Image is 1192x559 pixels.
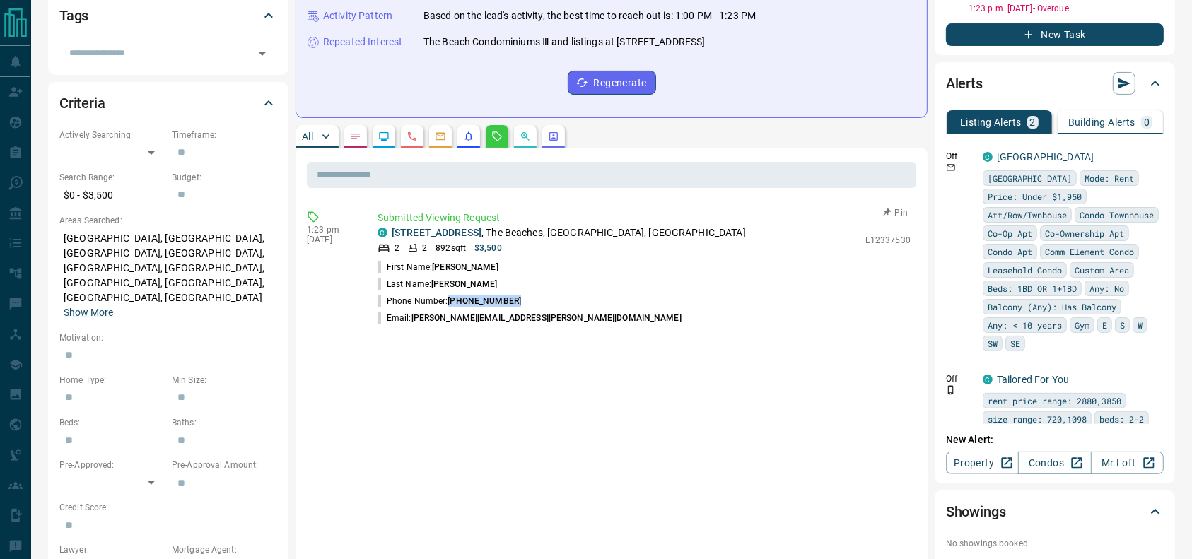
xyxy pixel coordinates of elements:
span: [PHONE_NUMBER] [448,296,521,306]
span: Att/Row/Twnhouse [988,208,1067,222]
span: [GEOGRAPHIC_DATA] [988,171,1072,185]
div: Alerts [946,66,1164,100]
h2: Showings [946,500,1006,523]
svg: Emails [435,131,446,142]
p: $3,500 [474,242,502,254]
p: [GEOGRAPHIC_DATA], [GEOGRAPHIC_DATA], [GEOGRAPHIC_DATA], [GEOGRAPHIC_DATA], [GEOGRAPHIC_DATA], [G... [59,227,277,324]
span: [PERSON_NAME] [431,279,497,289]
p: Pre-Approval Amount: [172,459,277,471]
svg: Opportunities [520,131,531,142]
p: The Beach Condominiums Ⅲ and listings at [STREET_ADDRESS] [423,35,706,49]
button: Pin [875,206,916,219]
span: E [1102,318,1107,332]
div: Criteria [59,86,277,120]
p: Off [946,372,974,385]
p: Budget: [172,171,277,184]
span: Leasehold Condo [988,263,1062,277]
a: [GEOGRAPHIC_DATA] [997,151,1094,163]
a: Condos [1018,452,1091,474]
p: Areas Searched: [59,214,277,227]
p: Mortgage Agent: [172,543,277,556]
p: Submitted Viewing Request [378,211,911,225]
p: Min Size: [172,374,277,387]
span: Custom Area [1075,263,1129,277]
p: New Alert: [946,433,1164,447]
a: Property [946,452,1019,474]
svg: Listing Alerts [463,131,474,142]
span: rent price range: 2880,3850 [988,394,1121,408]
p: Phone Number: [378,295,521,307]
p: No showings booked [946,537,1164,550]
div: condos.ca [983,375,993,384]
p: Credit Score: [59,501,277,514]
p: Timeframe: [172,129,277,141]
span: [PERSON_NAME][EMAIL_ADDRESS][PERSON_NAME][DOMAIN_NAME] [411,313,682,323]
p: 2 [395,242,399,254]
p: Actively Searching: [59,129,165,141]
div: Showings [946,495,1164,529]
span: SW [988,336,998,351]
p: Based on the lead's activity, the best time to reach out is: 1:00 PM - 1:23 PM [423,8,756,23]
span: Beds: 1BD OR 1+1BD [988,281,1077,295]
span: Any: No [1089,281,1124,295]
h2: Criteria [59,92,105,114]
a: Tailored For You [997,374,1069,385]
a: Mr.Loft [1091,452,1164,474]
p: Last Name: [378,278,498,290]
p: 0 [1144,117,1150,127]
span: Gym [1075,318,1089,332]
button: Regenerate [568,71,656,95]
span: W [1138,318,1143,332]
a: [STREET_ADDRESS] [392,227,481,238]
span: Condo Apt [988,245,1032,259]
p: , The Beaches, [GEOGRAPHIC_DATA], [GEOGRAPHIC_DATA] [392,225,746,240]
p: 2 [422,242,427,254]
span: size range: 720,1098 [988,412,1087,426]
h2: Tags [59,4,88,27]
p: First Name: [378,261,498,273]
p: Building Alerts [1068,117,1135,127]
span: Any: < 10 years [988,318,1062,332]
svg: Requests [491,131,503,142]
p: Baths: [172,416,277,429]
p: Search Range: [59,171,165,184]
svg: Lead Browsing Activity [378,131,390,142]
p: $0 - $3,500 [59,184,165,207]
p: [DATE] [307,235,356,245]
p: Home Type: [59,374,165,387]
p: Beds: [59,416,165,429]
p: Off [946,150,974,163]
div: condos.ca [378,228,387,237]
svg: Email [946,163,956,172]
span: SE [1010,336,1020,351]
p: Repeated Interest [323,35,402,49]
span: Price: Under $1,950 [988,189,1082,204]
p: 2 [1030,117,1036,127]
span: Comm Element Condo [1045,245,1134,259]
span: S [1120,318,1125,332]
button: Open [252,44,272,64]
span: beds: 2-2 [1099,412,1144,426]
p: E12337530 [865,234,911,247]
span: Balcony (Any): Has Balcony [988,300,1116,314]
button: New Task [946,23,1164,46]
p: Email: [378,312,682,324]
p: Motivation: [59,331,277,344]
p: All [302,131,313,141]
svg: Calls [407,131,418,142]
span: Co-Ownership Apt [1045,226,1124,240]
p: 892 sqft [436,242,466,254]
button: Show More [64,305,113,320]
svg: Push Notification Only [946,385,956,395]
span: Condo Townhouse [1080,208,1154,222]
h2: Alerts [946,72,983,95]
p: Listing Alerts [960,117,1022,127]
p: 1:23 pm [307,225,356,235]
div: condos.ca [983,152,993,162]
p: Activity Pattern [323,8,392,23]
svg: Agent Actions [548,131,559,142]
p: Lawyer: [59,543,165,556]
span: Mode: Rent [1085,171,1134,185]
span: [PERSON_NAME] [432,262,498,272]
span: Co-Op Apt [988,226,1032,240]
